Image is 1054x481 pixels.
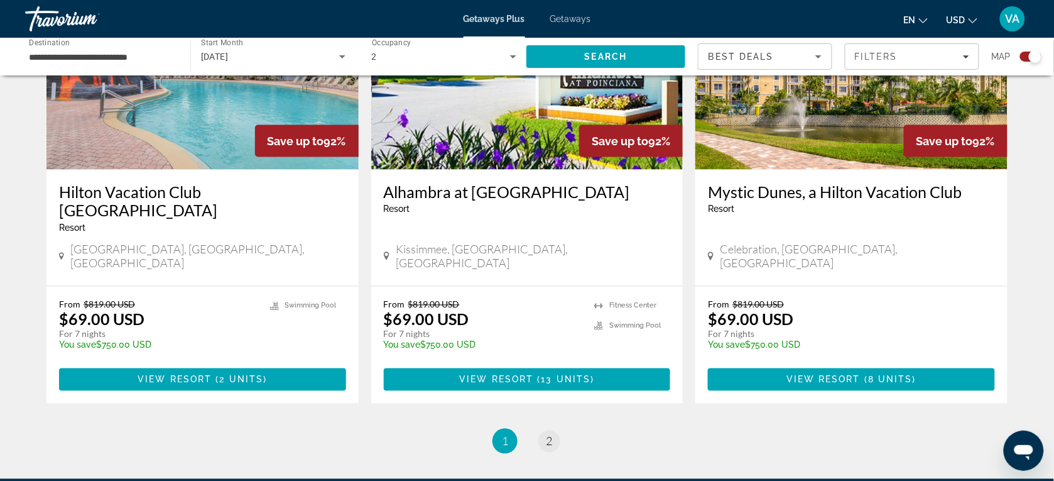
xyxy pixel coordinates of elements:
[708,329,982,340] p: For 7 nights
[868,375,913,385] span: 8 units
[29,38,70,47] span: Destination
[201,39,243,48] span: Start Month
[992,48,1011,65] span: Map
[384,204,410,214] span: Resort
[708,299,729,310] span: From
[59,340,96,350] span: You save
[372,39,411,48] span: Occupancy
[947,11,977,29] button: Change currency
[609,322,661,330] span: Swimming Pool
[708,182,995,201] a: Mystic Dunes, a Hilton Vacation Club
[1006,13,1020,25] span: VA
[550,14,591,24] a: Getaways
[526,45,685,68] button: Search
[59,182,346,220] a: Hilton Vacation Club [GEOGRAPHIC_DATA]
[709,52,774,62] span: Best Deals
[585,52,628,62] span: Search
[59,299,80,310] span: From
[396,243,670,270] span: Kissimmee, [GEOGRAPHIC_DATA], [GEOGRAPHIC_DATA]
[138,375,212,385] span: View Resort
[59,368,346,391] button: View Resort(2 units)
[708,368,995,391] button: View Resort(8 units)
[502,434,508,448] span: 1
[904,125,1008,157] div: 92%
[201,52,229,62] span: [DATE]
[709,49,822,64] mat-select: Sort by
[59,310,144,329] p: $69.00 USD
[861,375,916,385] span: ( )
[720,243,995,270] span: Celebration, [GEOGRAPHIC_DATA], [GEOGRAPHIC_DATA]
[904,11,928,29] button: Change language
[1004,431,1044,471] iframe: Button to launch messaging window
[708,340,745,350] span: You save
[59,340,258,350] p: $750.00 USD
[384,340,421,350] span: You save
[904,15,916,25] span: en
[212,375,267,385] span: ( )
[384,182,671,201] a: Alhambra at [GEOGRAPHIC_DATA]
[59,223,85,233] span: Resort
[579,125,683,157] div: 92%
[947,15,965,25] span: USD
[609,302,656,310] span: Fitness Center
[29,50,174,65] input: Select destination
[786,375,861,385] span: View Resort
[592,135,648,148] span: Save up to
[84,299,135,310] span: $819.00 USD
[996,6,1029,32] button: User Menu
[732,299,784,310] span: $819.00 USD
[268,135,324,148] span: Save up to
[855,52,898,62] span: Filters
[384,340,582,350] p: $750.00 USD
[541,375,591,385] span: 13 units
[220,375,264,385] span: 2 units
[285,302,337,310] span: Swimming Pool
[708,310,793,329] p: $69.00 USD
[533,375,594,385] span: ( )
[384,299,405,310] span: From
[70,243,346,270] span: [GEOGRAPHIC_DATA], [GEOGRAPHIC_DATA], [GEOGRAPHIC_DATA]
[255,125,359,157] div: 92%
[916,135,973,148] span: Save up to
[384,368,671,391] button: View Resort(13 units)
[708,204,734,214] span: Resort
[46,429,1008,454] nav: Pagination
[25,3,151,35] a: Travorium
[459,375,533,385] span: View Resort
[408,299,460,310] span: $819.00 USD
[384,329,582,340] p: For 7 nights
[372,52,377,62] span: 2
[546,434,552,448] span: 2
[708,340,982,350] p: $750.00 USD
[845,43,979,70] button: Filters
[384,310,469,329] p: $69.00 USD
[464,14,525,24] a: Getaways Plus
[59,329,258,340] p: For 7 nights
